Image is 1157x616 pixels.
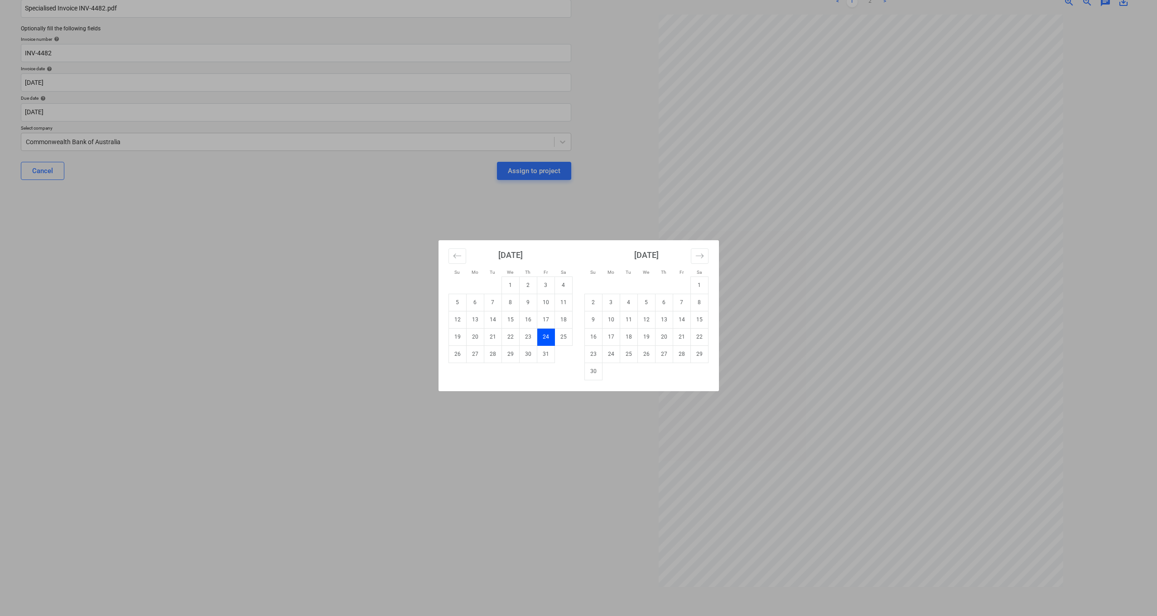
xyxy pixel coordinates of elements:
td: Monday, November 17, 2025 [602,328,620,345]
td: Monday, October 20, 2025 [466,328,484,345]
small: Su [590,270,596,275]
td: Wednesday, November 19, 2025 [637,328,655,345]
td: Sunday, November 2, 2025 [584,294,602,311]
strong: [DATE] [498,250,523,260]
strong: [DATE] [634,250,659,260]
td: Tuesday, November 25, 2025 [620,345,637,363]
td: Friday, October 17, 2025 [537,311,554,328]
td: Thursday, October 9, 2025 [519,294,537,311]
td: Tuesday, October 28, 2025 [484,345,501,363]
td: Thursday, November 20, 2025 [655,328,673,345]
td: Wednesday, October 8, 2025 [501,294,519,311]
td: Wednesday, October 15, 2025 [501,311,519,328]
small: Th [525,270,530,275]
td: Thursday, October 16, 2025 [519,311,537,328]
td: Monday, November 24, 2025 [602,345,620,363]
small: Fr [680,270,684,275]
td: Tuesday, October 14, 2025 [484,311,501,328]
td: Sunday, October 12, 2025 [448,311,466,328]
td: Friday, November 21, 2025 [673,328,690,345]
td: Saturday, October 4, 2025 [554,276,572,294]
td: Wednesday, October 22, 2025 [501,328,519,345]
small: Su [454,270,460,275]
button: Move forward to switch to the next month. [691,248,709,264]
td: Sunday, October 19, 2025 [448,328,466,345]
td: Friday, November 7, 2025 [673,294,690,311]
td: Tuesday, November 18, 2025 [620,328,637,345]
small: Mo [472,270,478,275]
td: Tuesday, October 7, 2025 [484,294,501,311]
small: Sa [697,270,702,275]
td: Thursday, October 30, 2025 [519,345,537,363]
td: Thursday, November 13, 2025 [655,311,673,328]
small: Fr [544,270,548,275]
td: Wednesday, October 1, 2025 [501,276,519,294]
td: Wednesday, November 26, 2025 [637,345,655,363]
td: Selected. Friday, October 24, 2025 [537,328,554,345]
td: Sunday, November 16, 2025 [584,328,602,345]
td: Thursday, November 6, 2025 [655,294,673,311]
td: Thursday, October 23, 2025 [519,328,537,345]
td: Saturday, November 1, 2025 [690,276,708,294]
td: Thursday, October 2, 2025 [519,276,537,294]
td: Saturday, November 29, 2025 [690,345,708,363]
td: Wednesday, November 12, 2025 [637,311,655,328]
button: Move backward to switch to the previous month. [448,248,466,264]
small: We [643,270,649,275]
td: Monday, October 27, 2025 [466,345,484,363]
iframe: Chat Widget [1112,572,1157,616]
td: Sunday, October 26, 2025 [448,345,466,363]
td: Thursday, November 27, 2025 [655,345,673,363]
td: Sunday, October 5, 2025 [448,294,466,311]
td: Monday, October 13, 2025 [466,311,484,328]
td: Tuesday, November 4, 2025 [620,294,637,311]
td: Saturday, October 25, 2025 [554,328,572,345]
td: Sunday, November 9, 2025 [584,311,602,328]
td: Wednesday, October 29, 2025 [501,345,519,363]
div: Calendar [439,240,719,391]
small: Mo [607,270,614,275]
td: Saturday, November 22, 2025 [690,328,708,345]
td: Friday, November 28, 2025 [673,345,690,363]
td: Saturday, October 11, 2025 [554,294,572,311]
td: Sunday, November 23, 2025 [584,345,602,363]
td: Tuesday, October 21, 2025 [484,328,501,345]
td: Saturday, November 15, 2025 [690,311,708,328]
td: Wednesday, November 5, 2025 [637,294,655,311]
small: We [507,270,513,275]
td: Monday, November 10, 2025 [602,311,620,328]
small: Th [661,270,666,275]
td: Saturday, October 18, 2025 [554,311,572,328]
small: Sa [561,270,566,275]
small: Tu [490,270,495,275]
td: Monday, November 3, 2025 [602,294,620,311]
td: Friday, October 3, 2025 [537,276,554,294]
td: Sunday, November 30, 2025 [584,363,602,380]
td: Saturday, November 8, 2025 [690,294,708,311]
td: Tuesday, November 11, 2025 [620,311,637,328]
small: Tu [626,270,631,275]
td: Monday, October 6, 2025 [466,294,484,311]
td: Friday, October 31, 2025 [537,345,554,363]
td: Friday, November 14, 2025 [673,311,690,328]
td: Friday, October 10, 2025 [537,294,554,311]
